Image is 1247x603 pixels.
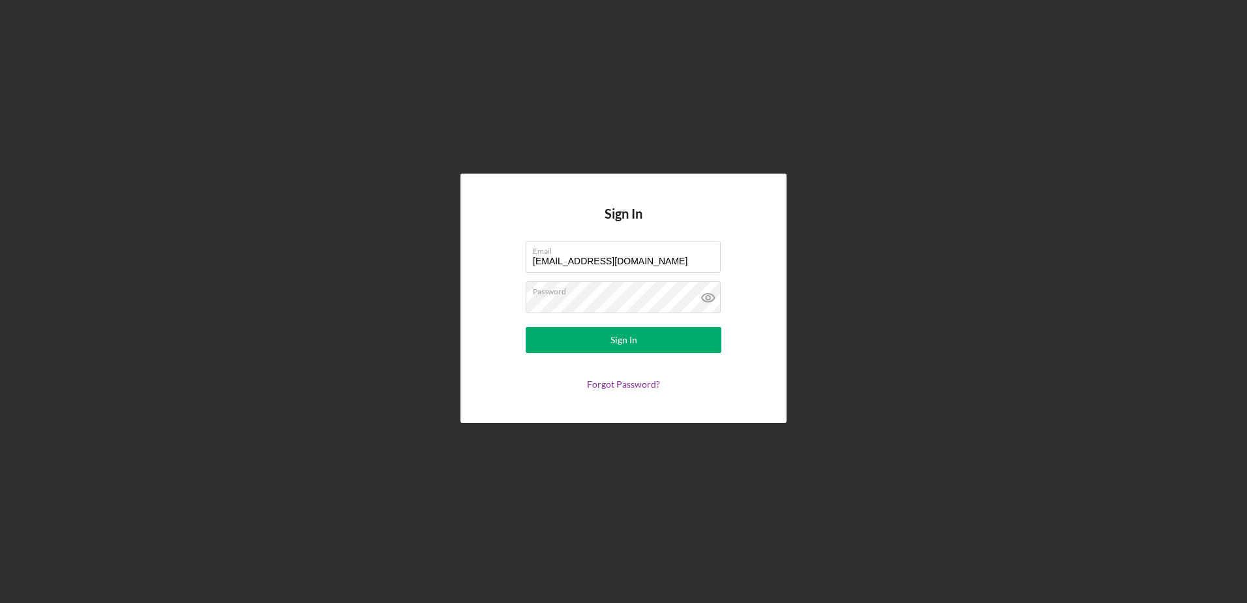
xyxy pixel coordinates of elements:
[587,379,660,390] a: Forgot Password?
[533,241,721,256] label: Email
[533,282,721,296] label: Password
[610,327,637,353] div: Sign In
[526,327,721,353] button: Sign In
[605,206,642,241] h4: Sign In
